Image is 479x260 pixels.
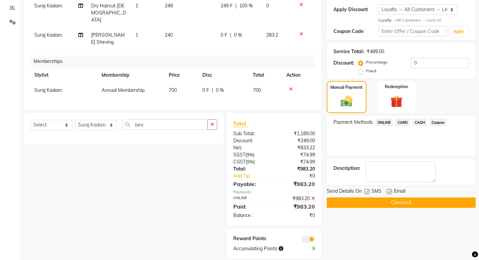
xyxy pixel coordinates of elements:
[333,165,360,172] div: Description:
[165,32,173,38] span: 240
[385,84,408,90] label: Redemption
[228,158,274,165] div: ( )
[228,151,274,158] div: ( )
[239,2,253,9] span: 100 %
[333,6,378,13] div: Apply Discount
[165,3,173,9] span: 249
[282,173,320,180] div: ₹0
[135,3,138,9] span: 1
[228,195,274,202] div: ONLINE
[228,212,274,219] div: Balance :
[228,202,274,211] div: Paid:
[235,2,237,9] span: |
[327,197,476,208] button: Checkout
[274,202,320,211] div: ₹983.20
[274,195,320,202] div: ₹983.20
[198,68,249,83] th: Disc
[233,159,246,165] span: CGST
[228,180,274,188] div: Payable:
[378,26,446,36] input: Enter Offer / Coupon Code
[274,130,320,137] div: ₹1,189.00
[97,68,165,83] th: Membership
[165,68,198,83] th: Price
[228,144,274,151] div: Net:
[333,48,364,55] div: Service Total:
[412,118,427,126] span: CASH
[233,120,249,127] span: Total
[91,3,126,23] span: Dry Haircut [DEMOGRAPHIC_DATA]
[333,60,354,67] div: Discount:
[228,165,274,173] div: Total:
[394,188,405,196] span: Email
[34,3,62,9] span: Suraj Kadam
[367,48,384,55] div: ₹489.00
[91,32,125,45] span: [PERSON_NAME] Sheving
[266,3,269,9] span: 0
[228,137,274,144] div: Discount:
[266,32,278,38] span: 283.2
[430,118,447,126] span: Coupon
[30,68,97,83] th: Stylist
[228,235,274,243] div: Reward Points
[169,87,177,93] span: 700
[371,188,382,196] span: SMS
[337,95,356,108] img: _cash.svg
[333,28,378,35] div: Coupon Code
[34,32,62,38] span: Suraj Kadam
[212,87,213,94] span: |
[274,180,320,188] div: ₹983.20
[228,130,274,137] div: Sub Total:
[233,189,315,195] div: Payments
[228,245,297,252] div: Accumulating Points
[378,18,396,23] strong: Loyalty →
[274,144,320,151] div: ₹833.22
[282,68,315,83] th: Action
[274,158,320,165] div: ₹74.99
[387,94,406,109] img: _gift.svg
[366,68,376,74] label: Fixed
[221,2,233,9] span: 249 F
[233,152,245,158] span: SGST
[449,27,468,37] button: Apply
[234,32,242,39] span: 0 %
[274,212,320,219] div: ₹0
[34,87,62,93] span: Suraj Kadam
[366,59,388,65] label: Percentage
[122,119,208,130] input: Search
[230,32,231,39] span: |
[249,68,282,83] th: Total
[247,152,253,157] span: 9%
[221,32,227,39] span: 0 F
[274,137,320,144] div: ₹249.00
[253,87,261,93] span: 700
[375,118,393,126] span: ONLINE
[327,188,362,196] span: Send Details On
[378,17,469,23] div: All Customers → Level 10
[274,165,320,173] div: ₹983.20
[274,151,320,158] div: ₹74.99
[395,118,410,126] span: CARD
[202,87,209,94] span: 0 F
[102,87,145,93] span: Annual Membership
[333,119,373,126] span: Payment Methods
[228,173,282,180] a: Add Tip
[297,245,320,252] div: 9
[31,55,320,68] div: Memberships
[216,87,224,94] span: 0 %
[135,32,138,38] span: 1
[247,159,253,164] span: 9%
[330,84,363,90] label: Manual Payment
